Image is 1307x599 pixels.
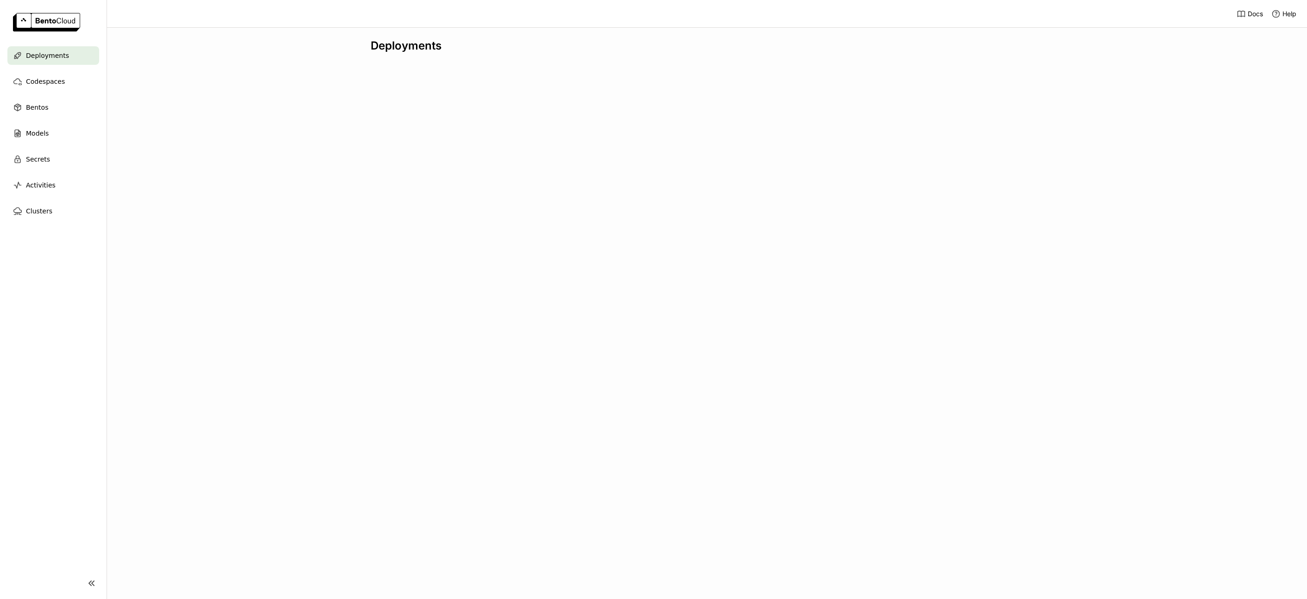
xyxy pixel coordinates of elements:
[26,128,49,139] span: Models
[371,39,1043,53] div: Deployments
[7,176,99,194] a: Activities
[1237,9,1263,19] a: Docs
[1282,10,1296,18] span: Help
[26,50,69,61] span: Deployments
[7,124,99,143] a: Models
[7,98,99,117] a: Bentos
[26,76,65,87] span: Codespaces
[1271,9,1296,19] div: Help
[7,202,99,220] a: Clusters
[26,180,56,191] span: Activities
[26,102,48,113] span: Bentos
[7,150,99,168] a: Secrets
[26,154,50,165] span: Secrets
[13,13,80,31] img: logo
[1248,10,1263,18] span: Docs
[26,206,52,217] span: Clusters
